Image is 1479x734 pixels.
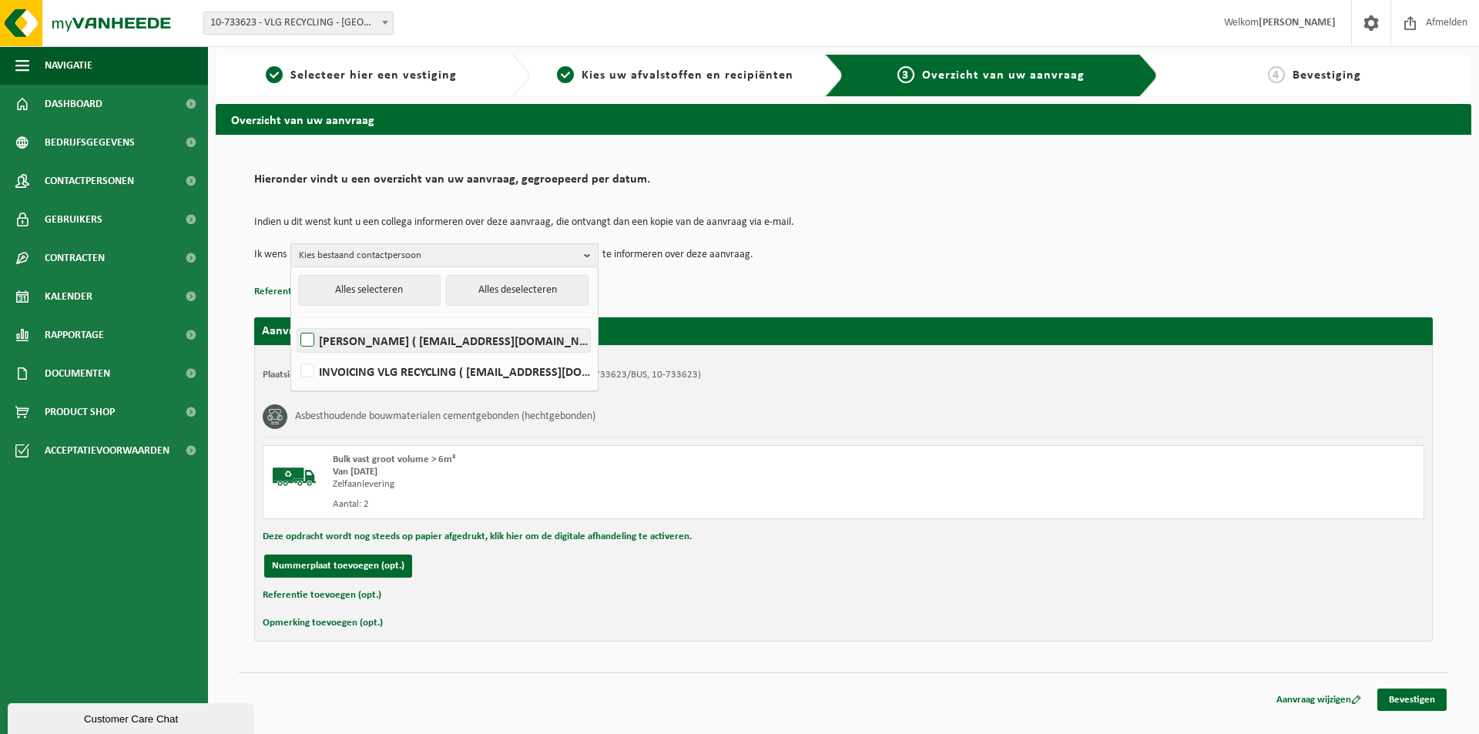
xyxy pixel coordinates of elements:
[263,527,692,547] button: Deze opdracht wordt nog steeds op papier afgedrukt, klik hier om de digitale afhandeling te activ...
[223,66,499,85] a: 1Selecteer hier een vestiging
[254,217,1433,228] p: Indien u dit wenst kunt u een collega informeren over deze aanvraag, die ontvangt dan een kopie v...
[266,66,283,83] span: 1
[446,275,589,306] button: Alles deselecteren
[203,12,394,35] span: 10-733623 - VLG RECYCLING - HALLE
[333,454,455,464] span: Bulk vast groot volume > 6m³
[295,404,595,429] h3: Asbesthoudende bouwmaterialen cementgebonden (hechtgebonden)
[271,454,317,500] img: BL-SO-LV.png
[264,555,412,578] button: Nummerplaat toevoegen (opt.)
[45,431,169,470] span: Acceptatievoorwaarden
[298,275,441,306] button: Alles selecteren
[263,613,383,633] button: Opmerking toevoegen (opt.)
[290,243,599,266] button: Kies bestaand contactpersoon
[1377,689,1447,711] a: Bevestigen
[262,325,377,337] strong: Aanvraag voor [DATE]
[333,467,377,477] strong: Van [DATE]
[45,239,105,277] span: Contracten
[263,585,381,605] button: Referentie toevoegen (opt.)
[1265,689,1373,711] a: Aanvraag wijzigen
[45,46,92,85] span: Navigatie
[45,354,110,393] span: Documenten
[263,370,330,380] strong: Plaatsingsadres:
[897,66,914,83] span: 3
[538,66,813,85] a: 2Kies uw afvalstoffen en recipiënten
[557,66,574,83] span: 2
[1268,66,1285,83] span: 4
[297,360,590,383] label: INVOICING VLG RECYCLING ( [EMAIL_ADDRESS][DOMAIN_NAME] )
[45,123,135,162] span: Bedrijfsgegevens
[1293,69,1361,82] span: Bevestiging
[254,173,1433,194] h2: Hieronder vindt u een overzicht van uw aanvraag, gegroepeerd per datum.
[290,69,457,82] span: Selecteer hier een vestiging
[8,700,257,734] iframe: chat widget
[582,69,793,82] span: Kies uw afvalstoffen en recipiënten
[1259,17,1336,28] strong: [PERSON_NAME]
[45,162,134,200] span: Contactpersonen
[333,498,905,511] div: Aantal: 2
[254,282,373,302] button: Referentie toevoegen (opt.)
[45,200,102,239] span: Gebruikers
[216,104,1471,134] h2: Overzicht van uw aanvraag
[299,244,578,267] span: Kies bestaand contactpersoon
[45,277,92,316] span: Kalender
[602,243,753,266] p: te informeren over deze aanvraag.
[45,85,102,123] span: Dashboard
[45,316,104,354] span: Rapportage
[333,478,905,491] div: Zelfaanlevering
[297,329,590,352] label: [PERSON_NAME] ( [EMAIL_ADDRESS][DOMAIN_NAME] )
[45,393,115,431] span: Product Shop
[254,243,287,266] p: Ik wens
[922,69,1085,82] span: Overzicht van uw aanvraag
[204,12,393,34] span: 10-733623 - VLG RECYCLING - HALLE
